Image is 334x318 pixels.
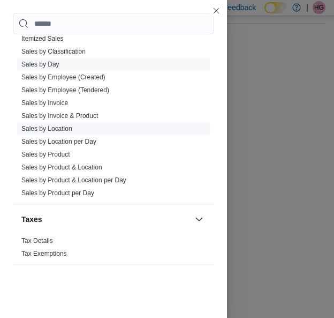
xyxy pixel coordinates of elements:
span: Sales by Classification [21,47,86,56]
span: Tax Details [21,236,53,245]
span: Tax Exemptions [21,249,67,258]
a: Sales by Location per Day [21,138,96,145]
a: Sales by Invoice & Product [21,112,98,120]
div: Taxes [13,234,214,264]
a: Sales by Day [21,61,59,68]
span: Sales by Day [21,60,59,69]
a: Sales by Product [21,151,70,158]
a: Itemized Sales [21,35,64,42]
button: Taxes [193,213,206,226]
a: Tax Details [21,237,53,245]
span: Sales by Location [21,124,72,133]
button: Taxes [21,214,191,225]
button: Close this dialog [210,4,223,17]
a: Sales by Employee (Created) [21,73,105,81]
a: Sales by Invoice [21,99,68,107]
a: Sales by Classification [21,48,86,55]
a: Sales by Product & Location per Day [21,176,126,184]
span: Sales by Invoice & Product [21,112,98,120]
span: Sales by Product [21,150,70,159]
a: Sales by Product & Location [21,164,102,171]
span: Itemized Sales [21,34,64,43]
a: Tax Exemptions [21,250,67,257]
a: Sales by Location [21,125,72,132]
a: Sales by Product per Day [21,189,94,197]
span: Sales by Location per Day [21,137,96,146]
h3: Taxes [21,214,42,225]
a: Sales by Employee (Tendered) [21,86,109,94]
div: Sales [13,19,214,204]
